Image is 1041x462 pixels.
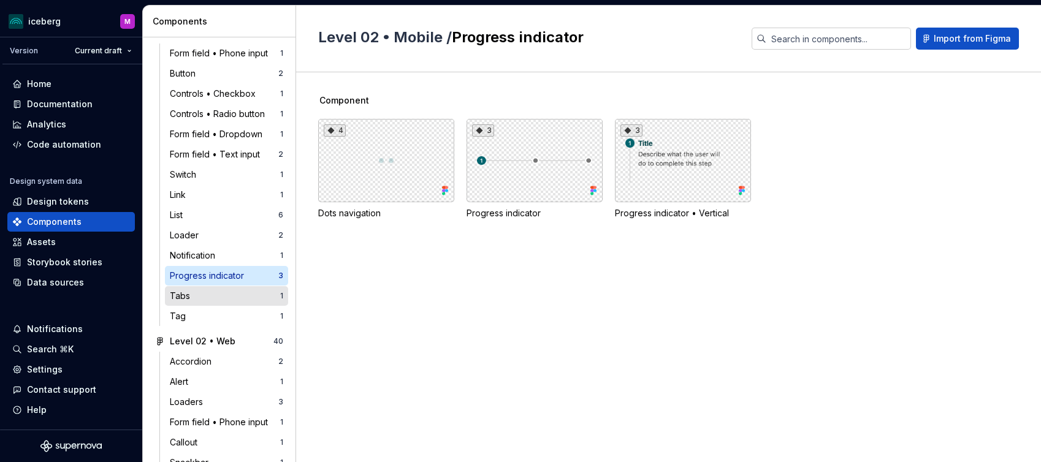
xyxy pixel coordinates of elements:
[170,376,193,388] div: Alert
[165,225,288,245] a: Loader2
[280,311,283,321] div: 1
[467,207,603,219] div: Progress indicator
[170,396,208,408] div: Loaders
[27,236,56,248] div: Assets
[7,115,135,134] a: Analytics
[170,67,200,80] div: Button
[318,119,454,219] div: 4Dots navigation
[40,440,102,452] svg: Supernova Logo
[318,207,454,219] div: Dots navigation
[280,190,283,200] div: 1
[165,44,288,63] a: Form field • Phone input1
[766,28,911,50] input: Search in components...
[170,355,216,368] div: Accordion
[165,124,288,144] a: Form field • Dropdown1
[7,400,135,420] button: Help
[7,273,135,292] a: Data sources
[7,252,135,272] a: Storybook stories
[280,129,283,139] div: 1
[165,433,288,452] a: Callout1
[273,336,283,346] div: 40
[165,185,288,205] a: Link1
[165,392,288,412] a: Loaders3
[280,170,283,180] div: 1
[7,319,135,339] button: Notifications
[170,416,273,428] div: Form field • Phone input
[278,271,283,281] div: 3
[27,256,102,268] div: Storybook stories
[280,48,283,58] div: 1
[170,270,249,282] div: Progress indicator
[165,205,288,225] a: List6
[170,229,204,241] div: Loader
[27,363,63,376] div: Settings
[916,28,1019,50] button: Import from Figma
[170,88,261,100] div: Controls • Checkbox
[170,290,195,302] div: Tabs
[278,397,283,407] div: 3
[69,42,137,59] button: Current draft
[278,230,283,240] div: 2
[7,74,135,94] a: Home
[278,150,283,159] div: 2
[150,331,288,351] a: Level 02 • Web40
[318,28,452,46] span: Level 02 • Mobile /
[7,192,135,211] a: Design tokens
[7,232,135,252] a: Assets
[27,343,74,355] div: Search ⌘K
[165,412,288,432] a: Form field • Phone input1
[124,17,131,26] div: M
[27,195,89,208] div: Design tokens
[278,357,283,366] div: 2
[27,216,82,228] div: Components
[27,323,83,335] div: Notifications
[28,15,61,28] div: iceberg
[27,138,101,151] div: Code automation
[165,64,288,83] a: Button2
[165,165,288,184] a: Switch1
[280,109,283,119] div: 1
[620,124,643,137] div: 3
[170,249,220,262] div: Notification
[27,98,93,110] div: Documentation
[27,118,66,131] div: Analytics
[280,291,283,301] div: 1
[10,46,38,56] div: Version
[280,251,283,260] div: 1
[170,209,188,221] div: List
[280,377,283,387] div: 1
[472,124,494,137] div: 3
[467,119,603,219] div: 3Progress indicator
[170,148,265,161] div: Form field • Text input
[9,14,23,29] img: 418c6d47-6da6-4103-8b13-b5999f8989a1.png
[165,352,288,371] a: Accordion2
[10,176,82,186] div: Design system data
[280,417,283,427] div: 1
[165,84,288,104] a: Controls • Checkbox1
[170,169,201,181] div: Switch
[27,276,84,289] div: Data sources
[280,437,283,447] div: 1
[165,266,288,286] a: Progress indicator3
[615,207,751,219] div: Progress indicator • Vertical
[170,47,273,59] div: Form field • Phone input
[27,78,51,90] div: Home
[27,384,96,396] div: Contact support
[170,310,191,322] div: Tag
[615,119,751,219] div: 3Progress indicator • Vertical
[153,15,291,28] div: Components
[278,69,283,78] div: 2
[165,145,288,164] a: Form field • Text input2
[170,108,270,120] div: Controls • Radio button
[170,436,202,449] div: Callout
[27,404,47,416] div: Help
[278,210,283,220] div: 6
[165,286,288,306] a: Tabs1
[170,189,191,201] div: Link
[324,124,346,137] div: 4
[934,32,1011,45] span: Import from Figma
[170,128,267,140] div: Form field • Dropdown
[7,94,135,114] a: Documentation
[7,339,135,359] button: Search ⌘K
